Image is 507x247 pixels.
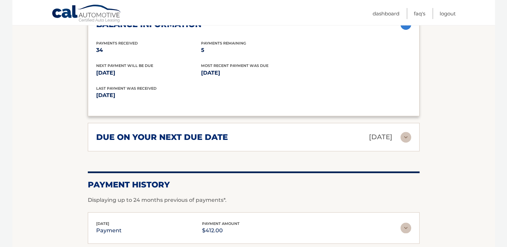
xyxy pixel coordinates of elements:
p: [DATE] [369,131,392,143]
span: Most Recent Payment Was Due [201,63,268,68]
p: [DATE] [96,68,201,78]
span: [DATE] [96,221,109,226]
a: FAQ's [414,8,425,19]
p: [DATE] [96,91,254,100]
a: Dashboard [373,8,399,19]
h2: Payment History [88,180,420,190]
p: $412.00 [202,226,240,235]
span: Last Payment was received [96,86,156,91]
img: accordion-rest.svg [400,132,411,143]
span: Next Payment will be due [96,63,153,68]
span: Payments Remaining [201,41,246,46]
span: payment amount [202,221,240,226]
p: [DATE] [201,68,306,78]
p: 5 [201,46,306,55]
p: payment [96,226,122,235]
p: 34 [96,46,201,55]
h2: due on your next due date [96,132,228,142]
a: Cal Automotive [52,4,122,24]
img: accordion-rest.svg [400,223,411,233]
p: Displaying up to 24 months previous of payments*. [88,196,420,204]
span: Payments Received [96,41,138,46]
a: Logout [440,8,456,19]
